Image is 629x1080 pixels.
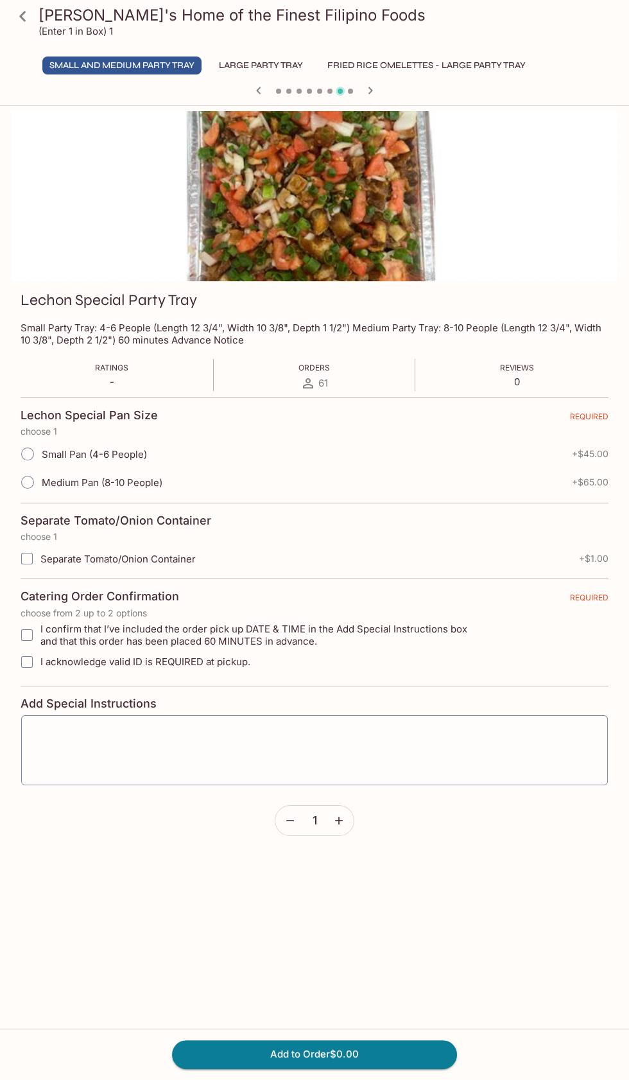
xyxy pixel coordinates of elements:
[39,5,612,25] h3: [PERSON_NAME]'s Home of the Finest Filipino Foods
[40,623,485,647] span: I confirm that I’ve included the order pick up DATE & TIME in the Add Special Instructions box an...
[21,290,197,310] h3: Lechon Special Party Tray
[21,514,211,528] h4: Separate Tomato/Onion Container
[40,553,196,565] span: Separate Tomato/Onion Container
[42,57,202,74] button: Small and Medium Party Tray
[21,322,608,346] p: Small Party Tray: 4-6 People (Length 12 3/4", Width 10 3/8", Depth 1 1/2") Medium Party Tray: 8-1...
[318,377,328,389] span: 61
[298,363,330,372] span: Orders
[500,376,534,388] p: 0
[313,814,317,828] span: 1
[95,376,128,388] p: -
[572,449,608,459] span: + $45.00
[320,57,533,74] button: Fried Rice Omelettes - Large Party Tray
[212,57,310,74] button: Large Party Tray
[21,532,608,542] p: choose 1
[572,477,608,487] span: + $65.00
[40,656,250,668] span: I acknowledge valid ID is REQUIRED at pickup.
[21,408,158,422] h4: Lechon Special Pan Size
[21,589,179,604] h4: Catering Order Confirmation
[500,363,534,372] span: Reviews
[172,1040,457,1068] button: Add to Order$0.00
[21,697,608,711] h4: Add Special Instructions
[570,593,608,607] span: REQUIRED
[21,426,608,437] p: choose 1
[579,553,608,564] span: + $1.00
[570,412,608,426] span: REQUIRED
[12,111,617,281] div: Lechon Special Party Tray
[42,476,162,489] span: Medium Pan (8-10 People)
[21,608,608,618] p: choose from 2 up to 2 options
[95,363,128,372] span: Ratings
[39,25,113,37] p: (Enter 1 in Box) 1
[42,448,147,460] span: Small Pan (4-6 People)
